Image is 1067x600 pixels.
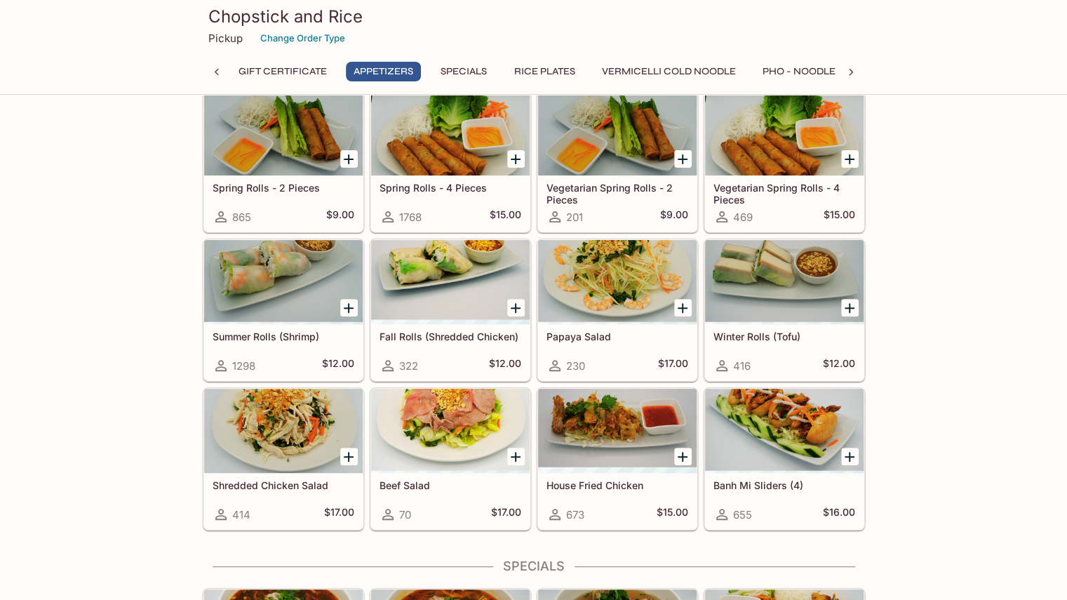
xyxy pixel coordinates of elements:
h3: Chopstick and Rice [208,6,859,27]
div: Summer Rolls (Shrimp) [204,240,363,324]
div: Spring Rolls - 4 Pieces [371,91,530,175]
h5: Winter Rolls (Tofu) [713,331,855,342]
button: Add Papaya Salad [674,299,692,316]
span: 1298 [232,359,255,373]
button: Add Vegetarian Spring Rolls - 2 Pieces [674,150,692,168]
div: Fall Rolls (Shredded Chicken) [371,240,530,324]
h5: Vegetarian Spring Rolls - 2 Pieces [546,182,688,205]
button: Add Spring Rolls - 4 Pieces [507,150,525,168]
h4: Specials [203,559,865,574]
div: Banh Mi Sliders (4) [705,389,864,473]
a: House Fried Chicken673$15.00 [537,388,697,530]
span: 70 [399,508,411,521]
h5: House Fried Chicken [546,479,688,491]
h5: Spring Rolls - 2 Pieces [213,182,354,194]
h5: $15.00 [824,208,855,225]
button: Gift Certificate [231,62,335,81]
h5: $17.00 [658,357,688,374]
span: 322 [399,359,418,373]
a: Winter Rolls (Tofu)416$12.00 [704,239,864,381]
h5: $9.00 [326,208,354,225]
span: 201 [566,211,583,224]
button: Specials [432,62,495,81]
a: Vegetarian Spring Rolls - 2 Pieces201$9.00 [537,91,697,232]
span: 469 [733,211,753,224]
h5: $17.00 [324,506,354,523]
span: 673 [566,508,584,521]
button: Add Beef Salad [507,448,525,465]
h5: Papaya Salad [546,331,688,342]
button: Add Summer Rolls (Shrimp) [340,299,358,316]
h5: Banh Mi Sliders (4) [713,479,855,491]
button: Add Shredded Chicken Salad [340,448,358,465]
a: Vegetarian Spring Rolls - 4 Pieces469$15.00 [704,91,864,232]
a: Summer Rolls (Shrimp)1298$12.00 [203,239,363,381]
a: Banh Mi Sliders (4)655$16.00 [704,388,864,530]
div: Winter Rolls (Tofu) [705,240,864,324]
a: Spring Rolls - 2 Pieces865$9.00 [203,91,363,232]
button: Add Winter Rolls (Tofu) [841,299,859,316]
button: Add Spring Rolls - 2 Pieces [340,150,358,168]
h5: $12.00 [322,357,354,374]
div: Papaya Salad [538,240,697,324]
span: 230 [566,359,585,373]
button: Rice Plates [506,62,583,81]
div: Vegetarian Spring Rolls - 4 Pieces [705,91,864,175]
h5: Vegetarian Spring Rolls - 4 Pieces [713,182,855,205]
a: Beef Salad70$17.00 [370,388,530,530]
span: 414 [232,508,250,521]
button: Pho - Noodle Soup [755,62,873,81]
h5: $17.00 [491,506,521,523]
div: House Fried Chicken [538,389,697,473]
h5: $16.00 [823,506,855,523]
button: Add Vegetarian Spring Rolls - 4 Pieces [841,150,859,168]
button: Add House Fried Chicken [674,448,692,465]
h5: Summer Rolls (Shrimp) [213,331,354,342]
span: 865 [232,211,251,224]
button: Add Fall Rolls (Shredded Chicken) [507,299,525,316]
h5: $15.00 [490,208,521,225]
button: Add Banh Mi Sliders (4) [841,448,859,465]
button: Vermicelli Cold Noodle [594,62,744,81]
div: Vegetarian Spring Rolls - 2 Pieces [538,91,697,175]
a: Shredded Chicken Salad414$17.00 [203,388,363,530]
a: Spring Rolls - 4 Pieces1768$15.00 [370,91,530,232]
button: Change Order Type [254,27,351,49]
div: Spring Rolls - 2 Pieces [204,91,363,175]
p: Pickup [208,32,243,45]
h5: Spring Rolls - 4 Pieces [380,182,521,194]
div: Shredded Chicken Salad [204,389,363,473]
h5: Fall Rolls (Shredded Chicken) [380,331,521,342]
div: Beef Salad [371,389,530,473]
h5: $12.00 [489,357,521,374]
h5: $12.00 [823,357,855,374]
h5: Shredded Chicken Salad [213,479,354,491]
button: Appetizers [346,62,421,81]
h5: Beef Salad [380,479,521,491]
a: Fall Rolls (Shredded Chicken)322$12.00 [370,239,530,381]
h5: $9.00 [660,208,688,225]
span: 416 [733,359,751,373]
h5: $15.00 [657,506,688,523]
a: Papaya Salad230$17.00 [537,239,697,381]
span: 655 [733,508,752,521]
span: 1768 [399,211,422,224]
